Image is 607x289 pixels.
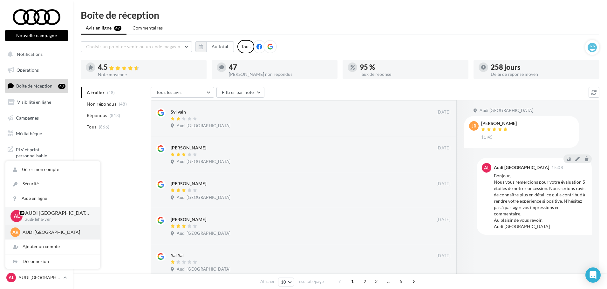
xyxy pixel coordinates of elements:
a: Sécurité [5,177,100,191]
span: Audi [GEOGRAPHIC_DATA] [177,266,230,272]
a: Gérer mon compte [5,162,100,177]
a: AL AUDI [GEOGRAPHIC_DATA] [5,272,68,284]
div: 95 % [360,64,463,71]
button: Au total [195,41,234,52]
p: AUDI [GEOGRAPHIC_DATA] [18,274,61,281]
span: AL [14,212,20,220]
a: Aide en ligne [5,191,100,206]
a: Médiathèque [4,127,69,140]
p: AUDI [GEOGRAPHIC_DATA] [23,229,92,235]
a: Opérations [4,63,69,77]
span: (866) [99,124,110,129]
span: AL [9,274,14,281]
button: 10 [278,278,294,286]
span: résultats/page [297,279,324,285]
span: [DATE] [437,217,451,223]
span: Tous [87,124,96,130]
a: Campagnes [4,111,69,125]
span: Audi [GEOGRAPHIC_DATA] [177,123,230,129]
span: [DATE] [437,109,451,115]
span: Audi [GEOGRAPHIC_DATA] [177,195,230,200]
span: JR [472,123,476,129]
span: 3 [371,276,381,286]
span: Audi [GEOGRAPHIC_DATA] [480,108,533,114]
span: Audi [GEOGRAPHIC_DATA] [177,159,230,165]
p: AUDI [GEOGRAPHIC_DATA] [25,209,90,217]
div: Tous [237,40,254,53]
div: [PERSON_NAME] [171,181,206,187]
span: Répondus [87,112,107,119]
div: Yal Yal [171,252,184,259]
span: (818) [110,113,120,118]
div: [PERSON_NAME] [171,145,206,151]
div: Bonjour, Nous vous remercions pour votre évaluation 5 étoiles de notre concession. Nous serions r... [494,173,587,230]
span: 2 [360,276,370,286]
span: Notifications [17,51,43,57]
span: [DATE] [437,253,451,259]
span: ... [384,276,394,286]
span: [DATE] [437,145,451,151]
span: Tous les avis [156,89,182,95]
button: Nouvelle campagne [5,30,68,41]
div: [PERSON_NAME] [481,121,517,126]
span: Campagnes [16,115,39,120]
span: Visibilité en ligne [17,99,51,105]
div: 47 [229,64,332,71]
span: Commentaires [133,25,163,31]
button: Filtrer par note [216,87,264,98]
div: Syl vain [171,109,186,115]
span: AL [484,165,489,171]
p: audi-leha-ver [25,217,90,222]
button: Tous les avis [151,87,214,98]
span: Opérations [17,67,39,73]
button: Notifications [4,48,67,61]
div: Note moyenne [98,72,201,77]
div: 258 jours [491,64,594,71]
span: 1 [347,276,358,286]
a: PLV et print personnalisable [4,143,69,161]
div: Audi [GEOGRAPHIC_DATA] [494,165,549,170]
span: Non répondus [87,101,116,107]
div: Boîte de réception [81,10,599,20]
div: Délai de réponse moyen [491,72,594,76]
div: Open Intercom Messenger [585,267,601,283]
span: 5 [396,276,406,286]
div: Ajouter un compte [5,240,100,254]
span: Boîte de réception [16,83,52,89]
div: 47 [58,84,65,89]
a: Visibilité en ligne [4,95,69,109]
div: [PERSON_NAME] [171,216,206,223]
span: Choisir un point de vente ou un code magasin [86,44,180,49]
span: 15:08 [551,166,563,170]
button: Au total [206,41,234,52]
span: Afficher [260,279,275,285]
span: 11:45 [481,135,493,140]
a: Boîte de réception47 [4,79,69,93]
div: Taux de réponse [360,72,463,76]
div: 4.5 [98,64,201,71]
button: Choisir un point de vente ou un code magasin [81,41,192,52]
span: [DATE] [437,181,451,187]
span: AR [12,229,18,235]
span: PLV et print personnalisable [16,145,65,159]
div: [PERSON_NAME] non répondus [229,72,332,76]
span: Audi [GEOGRAPHIC_DATA] [177,231,230,236]
span: (48) [119,102,127,107]
span: 10 [281,279,286,285]
div: Déconnexion [5,254,100,269]
span: Médiathèque [16,131,42,136]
